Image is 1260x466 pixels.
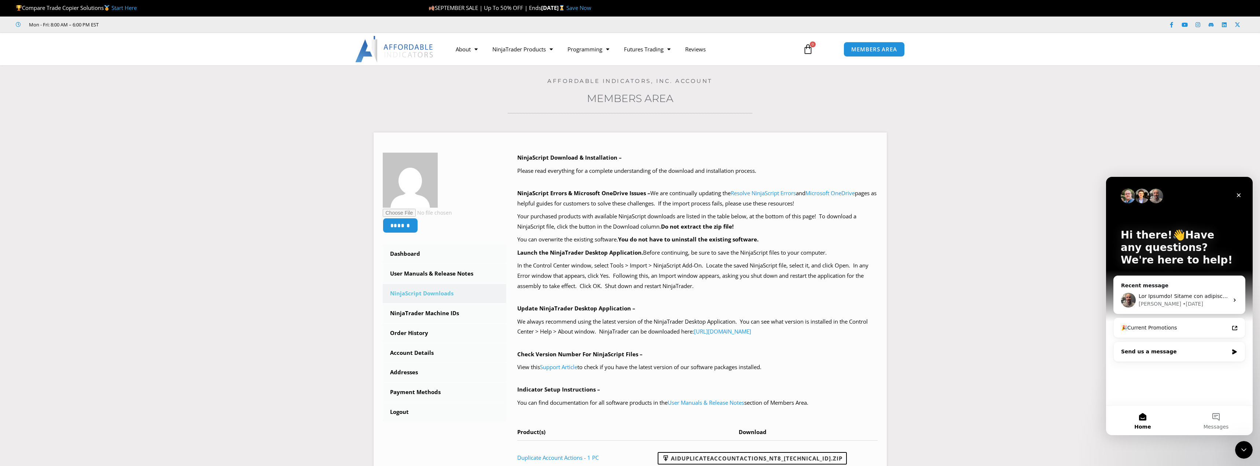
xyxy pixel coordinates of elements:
a: Members Area [587,92,673,105]
a: Save Now [566,4,591,11]
b: NinjaScript Download & Installation – [517,154,622,161]
img: 🥇 [104,5,110,11]
img: a494b84cbd3b50146e92c8d47044f99b8b062120adfec278539270dc0cbbfc9c [383,153,438,208]
a: [URL][DOMAIN_NAME] [694,328,751,335]
span: MEMBERS AREA [851,47,897,52]
a: NinjaTrader Machine IDs [383,304,507,323]
a: User Manuals & Release Notes [383,264,507,283]
a: Support Article [540,363,577,371]
a: Addresses [383,363,507,382]
img: 🍂 [429,5,434,11]
p: Your purchased products with available NinjaScript downloads are listed in the table below, at th... [517,211,878,232]
strong: [DATE] [541,4,566,11]
span: Download [739,428,767,436]
p: We always recommend using the latest version of the NinjaTrader Desktop Application. You can see ... [517,317,878,337]
p: View this to check if you have the latest version of our software packages installed. [517,362,878,372]
b: Launch the NinjaTrader Desktop Application. [517,249,643,256]
iframe: Customer reviews powered by Trustpilot [109,21,219,28]
a: About [448,41,485,58]
a: Microsoft OneDrive [805,189,855,197]
p: In the Control Center window, select Tools > Import > NinjaScript Add-On. Locate the saved NinjaS... [517,261,878,291]
a: Reviews [678,41,713,58]
img: 🏆 [16,5,22,11]
p: You can find documentation for all software products in the section of Members Area. [517,398,878,408]
span: SEPTEMBER SALE | Up To 50% OFF | Ends [429,4,541,11]
a: Payment Methods [383,383,507,402]
a: NinjaScript Downloads [383,284,507,303]
p: Please read everything for a complete understanding of the download and installation process. [517,166,878,176]
nav: Account pages [383,244,507,422]
a: Start Here [111,4,137,11]
a: AIDuplicateAccountActions_NT8_[TECHNICAL_ID].zip [658,452,847,465]
p: Before continuing, be sure to save the NinjaScript files to your computer. [517,248,878,258]
img: ⌛ [559,5,565,11]
a: Dashboard [383,244,507,263]
a: Resolve NinjaScript Errors [731,189,796,197]
b: You do not have to uninstall the existing software. [618,236,758,243]
p: We are continually updating the and pages as helpful guides for customers to solve these challeng... [517,188,878,209]
span: Compare Trade Copier Solutions [16,4,137,11]
span: Product(s) [517,428,545,436]
a: User Manuals & Release Notes [668,399,744,406]
b: Check Version Number For NinjaScript Files – [517,350,643,358]
p: You can overwrite the existing software. [517,234,878,245]
b: Update NinjaTrader Desktop Application – [517,305,635,312]
a: Account Details [383,343,507,363]
a: Duplicate Account Actions - 1 PC [517,454,599,461]
nav: Menu [448,41,794,58]
a: Logout [383,403,507,422]
img: LogoAI | Affordable Indicators – NinjaTrader [355,36,434,62]
a: Affordable Indicators, Inc. Account [547,77,713,84]
span: Mon - Fri: 8:00 AM – 6:00 PM EST [27,20,99,29]
span: 0 [810,41,816,47]
a: 0 [792,39,824,60]
b: Do not extract the zip file! [661,223,734,230]
b: Indicator Setup Instructions – [517,386,600,393]
iframe: Intercom live chat [1106,177,1253,435]
a: MEMBERS AREA [844,42,905,57]
b: NinjaScript Errors & Microsoft OneDrive Issues – [517,189,650,197]
a: Futures Trading [617,41,678,58]
a: Programming [560,41,617,58]
iframe: Intercom live chat [1235,441,1253,459]
a: Order History [383,324,507,343]
a: NinjaTrader Products [485,41,560,58]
